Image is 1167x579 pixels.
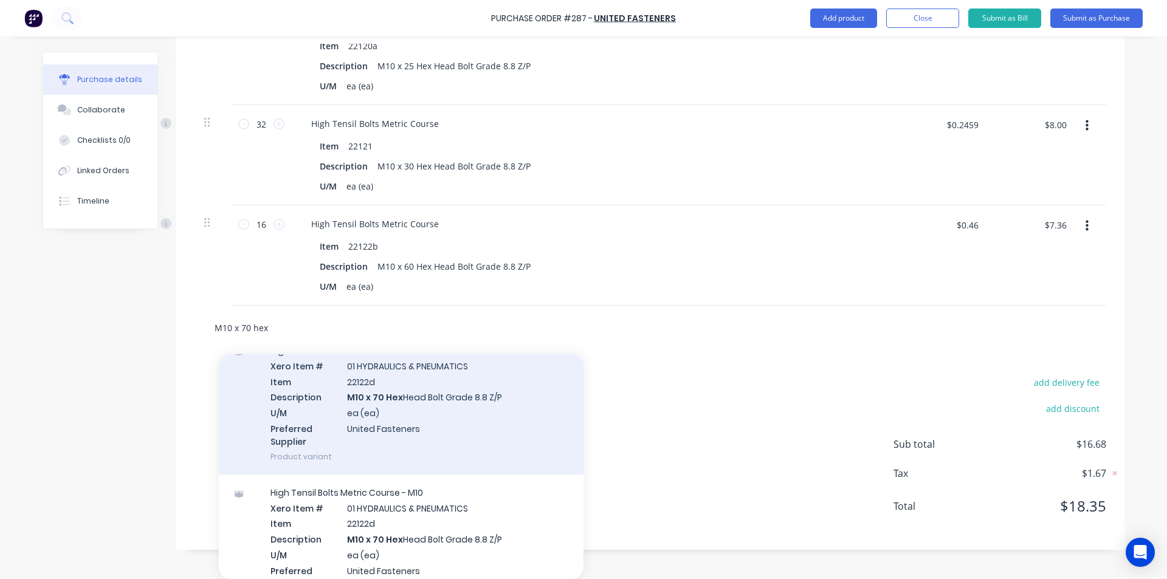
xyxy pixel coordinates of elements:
div: ea (ea) [342,278,378,295]
button: Add product [810,9,877,28]
div: Item [315,238,343,255]
div: Description [315,157,373,175]
div: 22122b [343,238,383,255]
span: $18.35 [985,495,1106,517]
div: U/M [315,77,342,95]
button: Linked Orders [43,156,157,186]
div: Timeline [77,196,109,207]
button: add delivery fee [1027,374,1106,390]
div: Checklists 0/0 [77,135,131,146]
div: Description [315,57,373,75]
span: Total [893,499,985,513]
div: Purchase details [77,74,142,85]
div: M10 x 30 Hex Head Bolt Grade 8.8 Z/P [373,157,535,175]
div: Purchase Order #287 - [491,12,593,25]
div: High Tensil Bolts Metric Course [301,115,449,132]
div: High Tensil Bolts Metric Course [301,215,449,233]
div: M10 x 25 Hex Head Bolt Grade 8.8 Z/P [373,57,535,75]
div: Linked Orders [77,165,129,176]
a: United Fasteners [594,12,676,24]
button: Purchase details [43,64,157,95]
div: Description [315,258,373,275]
div: 22121 [343,137,377,155]
button: Close [886,9,959,28]
div: Item [315,37,343,55]
button: Collaborate [43,95,157,125]
div: M10 x 60 Hex Head Bolt Grade 8.8 Z/P [373,258,535,275]
button: Timeline [43,186,157,216]
div: 22120a [343,37,382,55]
button: Submit as Bill [968,9,1041,28]
div: U/M [315,278,342,295]
div: ea (ea) [342,77,378,95]
button: add discount [1039,400,1106,416]
div: Collaborate [77,104,125,115]
img: Factory [24,9,43,27]
span: $16.68 [985,437,1106,451]
button: Checklists 0/0 [43,125,157,156]
button: Submit as Purchase [1050,9,1143,28]
div: Item [315,137,343,155]
span: $1.67 [985,466,1106,481]
div: U/M [315,177,342,195]
span: Sub total [893,437,985,451]
input: Start typing to add a product... [214,315,457,340]
div: Open Intercom Messenger [1126,538,1155,567]
span: Tax [893,466,985,481]
div: ea (ea) [342,177,378,195]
